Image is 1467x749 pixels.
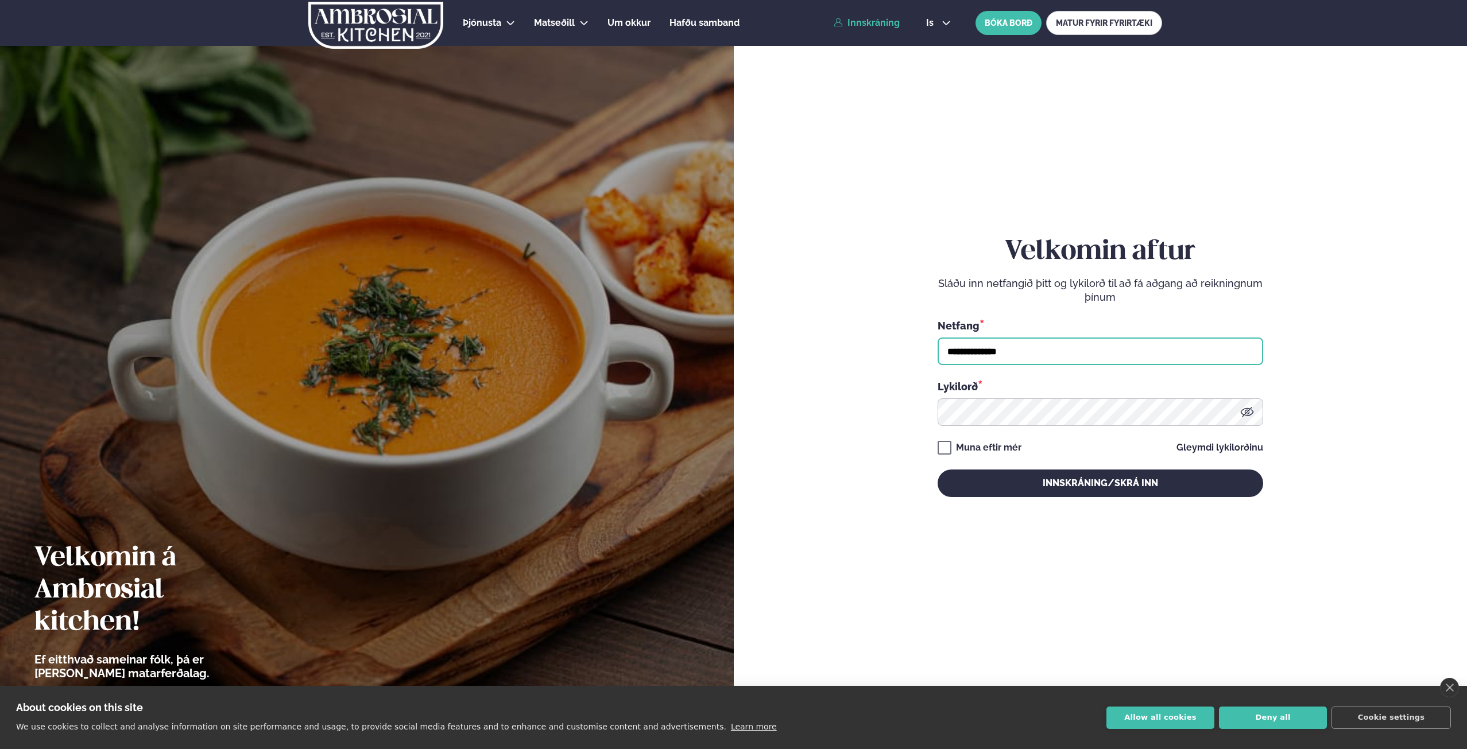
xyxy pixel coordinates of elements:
[534,17,575,28] span: Matseðill
[976,11,1042,35] button: BÓKA BORÐ
[534,16,575,30] a: Matseðill
[938,379,1263,394] div: Lykilorð
[463,16,501,30] a: Þjónusta
[1440,678,1459,697] a: close
[607,17,651,28] span: Um okkur
[938,318,1263,333] div: Netfang
[834,18,900,28] a: Innskráning
[34,653,273,680] p: Ef eitthvað sameinar fólk, þá er [PERSON_NAME] matarferðalag.
[463,17,501,28] span: Þjónusta
[669,16,740,30] a: Hafðu samband
[938,277,1263,304] p: Sláðu inn netfangið þitt og lykilorð til að fá aðgang að reikningnum þínum
[1046,11,1162,35] a: MATUR FYRIR FYRIRTÆKI
[1106,707,1214,729] button: Allow all cookies
[731,722,777,731] a: Learn more
[1331,707,1451,729] button: Cookie settings
[607,16,651,30] a: Um okkur
[16,701,143,713] strong: About cookies on this site
[917,18,960,28] button: is
[669,17,740,28] span: Hafðu samband
[16,722,726,731] p: We use cookies to collect and analyse information on site performance and usage, to provide socia...
[926,18,937,28] span: is
[1219,707,1327,729] button: Deny all
[938,236,1263,268] h2: Velkomin aftur
[938,469,1263,497] button: Innskráning/Skrá inn
[1176,443,1263,452] a: Gleymdi lykilorðinu
[34,542,273,639] h2: Velkomin á Ambrosial kitchen!
[307,2,444,49] img: logo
